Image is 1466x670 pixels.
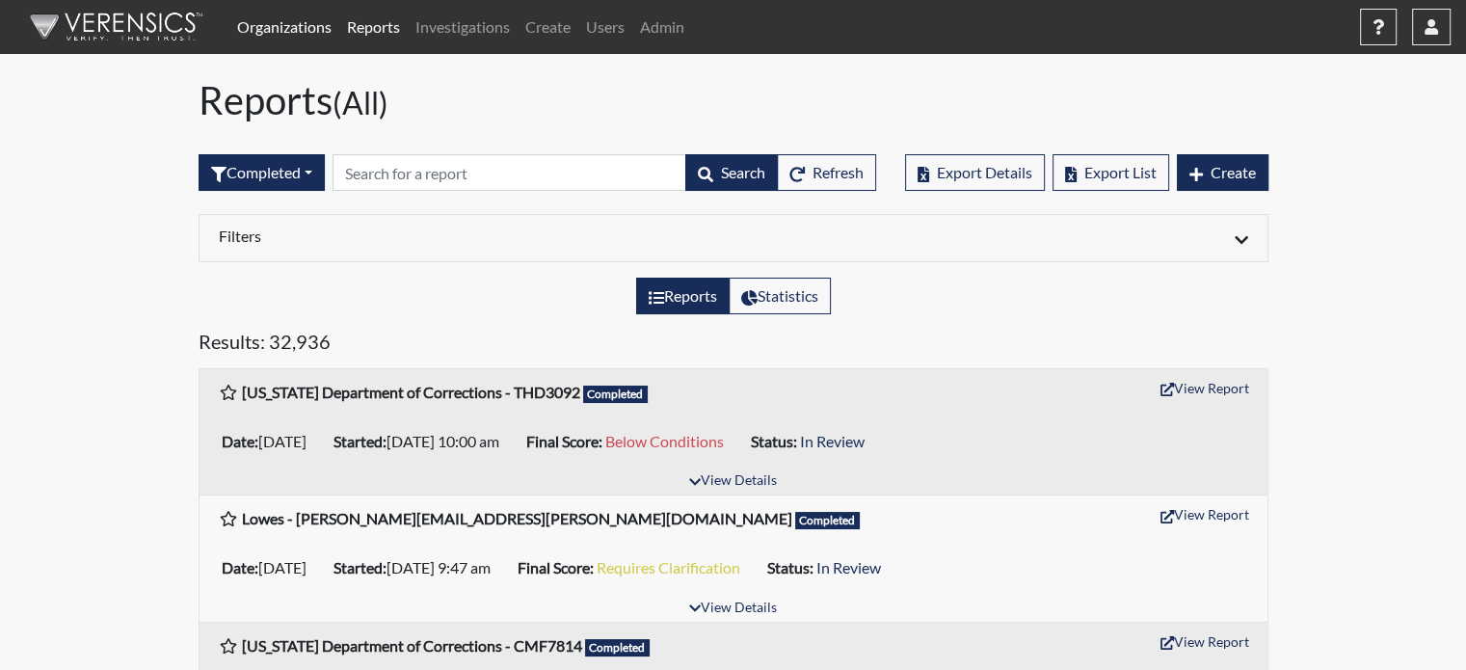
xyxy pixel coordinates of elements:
[222,432,258,450] b: Date:
[339,8,408,46] a: Reports
[680,469,786,495] button: View Details
[680,596,786,622] button: View Details
[721,163,765,181] span: Search
[905,154,1045,191] button: Export Details
[800,432,865,450] span: In Review
[1084,163,1157,181] span: Export List
[214,426,326,457] li: [DATE]
[242,509,792,527] b: Lowes - [PERSON_NAME][EMAIL_ADDRESS][PERSON_NAME][DOMAIN_NAME]
[813,163,864,181] span: Refresh
[1152,499,1258,529] button: View Report
[767,558,813,576] b: Status:
[1152,627,1258,657] button: View Report
[526,432,602,450] b: Final Score:
[326,426,519,457] li: [DATE] 10:00 am
[583,386,649,403] span: Completed
[729,278,831,314] label: View statistics about completed interviews
[937,163,1032,181] span: Export Details
[219,227,719,245] h6: Filters
[578,8,632,46] a: Users
[333,84,388,121] small: (All)
[795,512,861,529] span: Completed
[229,8,339,46] a: Organizations
[1152,373,1258,403] button: View Report
[605,432,724,450] span: Below Conditions
[1053,154,1169,191] button: Export List
[333,558,386,576] b: Started:
[632,8,692,46] a: Admin
[326,552,510,583] li: [DATE] 9:47 am
[199,330,1268,361] h5: Results: 32,936
[751,432,797,450] b: Status:
[636,278,730,314] label: View the list of reports
[685,154,778,191] button: Search
[518,558,594,576] b: Final Score:
[333,432,386,450] b: Started:
[1177,154,1268,191] button: Create
[199,154,325,191] button: Completed
[518,8,578,46] a: Create
[585,639,651,657] span: Completed
[204,227,1263,250] div: Click to expand/collapse filters
[199,77,1268,123] h1: Reports
[222,558,258,576] b: Date:
[408,8,518,46] a: Investigations
[597,558,740,576] span: Requires Clarification
[777,154,876,191] button: Refresh
[214,552,326,583] li: [DATE]
[242,636,582,655] b: [US_STATE] Department of Corrections - CMF7814
[242,383,580,401] b: [US_STATE] Department of Corrections - THD3092
[199,154,325,191] div: Filter by interview status
[333,154,686,191] input: Search by Registration ID, Interview Number, or Investigation Name.
[1211,163,1256,181] span: Create
[816,558,881,576] span: In Review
